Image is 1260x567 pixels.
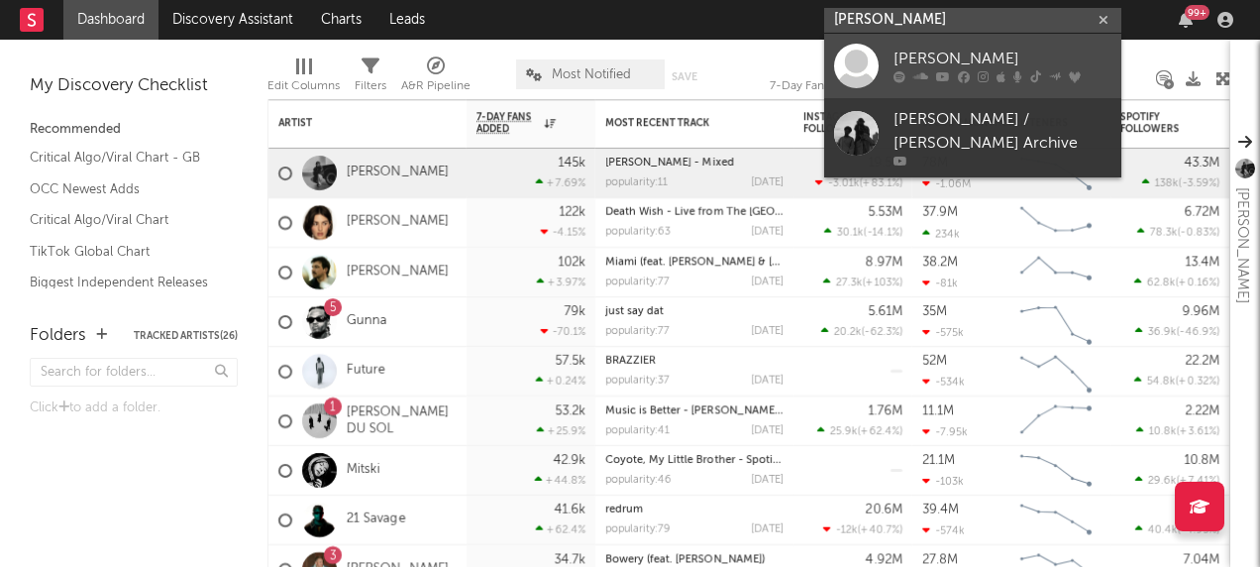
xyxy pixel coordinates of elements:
div: popularity: 41 [605,425,670,436]
a: [PERSON_NAME] / [PERSON_NAME] Archive [824,98,1121,177]
div: [DATE] [751,376,784,387]
a: Critical Algo/Viral Chart [30,209,218,231]
div: ( ) [1135,523,1219,536]
div: Most Recent Track [605,117,754,129]
span: 138k [1155,178,1179,189]
span: -3.01k [828,178,860,189]
div: Artist [278,117,427,129]
div: -574k [922,524,965,537]
a: Miami (feat. [PERSON_NAME] & [PERSON_NAME]) [605,257,858,268]
div: 41.6k [554,504,585,516]
div: 22.2M [1185,355,1219,368]
div: A&R Pipeline [401,50,471,107]
div: popularity: 77 [605,326,670,337]
a: OCC Newest Adds [30,178,218,200]
a: TikTok Global Chart [30,241,218,263]
div: redrum [605,505,784,515]
div: popularity: 63 [605,227,671,238]
div: ( ) [1142,176,1219,189]
div: ( ) [823,523,902,536]
div: Edit Columns [267,50,340,107]
div: Filters [355,50,386,107]
a: just say dat [605,306,664,317]
div: 57.5k [555,355,585,368]
div: [DATE] [751,177,784,188]
div: Music is Better - RÜFÜS DU SOL Remix [605,405,784,416]
div: popularity: 77 [605,277,670,287]
div: 20.6M [866,504,902,516]
button: Tracked Artists(26) [134,331,238,341]
div: 11.1M [922,404,954,417]
span: -0.83 % [1181,228,1216,239]
input: Search for folders... [30,358,238,387]
div: 13.4M [1185,256,1219,269]
div: Coyote, My Little Brother - Spotify Singles [605,455,784,466]
div: -70.1 % [541,325,585,338]
div: [DATE] [751,425,784,436]
div: [DATE] [751,524,784,535]
div: 39.4M [922,504,959,516]
span: -3.59 % [1182,178,1216,189]
div: 4.92M [866,553,902,566]
div: [DATE] [751,227,784,238]
div: Miami (feat. Lil Wayne & Rick Ross) [605,257,784,268]
div: popularity: 11 [605,177,668,188]
div: 37.9M [922,206,958,219]
div: Spotify Followers [1120,111,1190,135]
div: -4.15 % [541,226,585,239]
span: -14.1 % [867,228,899,239]
div: Edit Columns [267,74,340,98]
div: ( ) [1134,276,1219,288]
span: +83.1 % [863,178,899,189]
div: 234k [922,227,960,240]
a: Coyote, My Little Brother - Spotify Singles [605,455,822,466]
div: 27.8M [922,553,958,566]
div: +7.69 % [536,176,585,189]
span: +0.32 % [1179,377,1216,388]
div: Recommended [30,118,238,142]
a: [PERSON_NAME] [824,34,1121,98]
a: Future [347,363,385,380]
span: 78.3k [1150,228,1178,239]
div: Click to add a folder. [30,397,238,420]
div: 43.3M [1184,157,1219,170]
div: Folders [30,324,86,348]
div: 122k [559,206,585,219]
div: ( ) [823,276,902,288]
div: ( ) [1136,424,1219,437]
div: 9.96M [1182,305,1219,318]
div: [DATE] [751,475,784,486]
span: +3.61 % [1180,426,1216,437]
span: +40.7 % [861,525,899,536]
div: Bowery (feat. Kings of Leon) [605,554,784,565]
span: 25.9k [830,426,858,437]
div: 5.53M [868,206,902,219]
input: Search for artists [824,8,1121,33]
div: [PERSON_NAME] [893,48,1111,71]
a: 21 Savage [347,511,405,528]
span: 7-Day Fans Added [476,111,540,135]
div: 8.97M [866,256,902,269]
div: 38.2M [922,256,958,269]
svg: Chart title [1011,496,1101,545]
a: [PERSON_NAME] [347,214,449,231]
div: 7.04M [1183,553,1219,566]
a: [PERSON_NAME] DU SOL [347,404,457,438]
div: 2.22M [1185,404,1219,417]
div: 79k [564,305,585,318]
div: 52M [922,355,947,368]
div: +25.9 % [537,424,585,437]
div: 10.8M [1184,454,1219,467]
div: +62.4 % [536,523,585,536]
div: ( ) [1135,474,1219,487]
button: 99+ [1179,12,1193,28]
span: Most Notified [552,68,631,81]
span: 27.3k [836,278,863,288]
div: ( ) [821,325,902,338]
div: Death Wish - Live from The O2 Arena [605,207,784,218]
div: -103k [922,475,964,488]
div: [DATE] [751,277,784,287]
div: [PERSON_NAME] [1230,187,1254,303]
a: redrum [605,505,643,515]
svg: Chart title [1011,198,1101,248]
